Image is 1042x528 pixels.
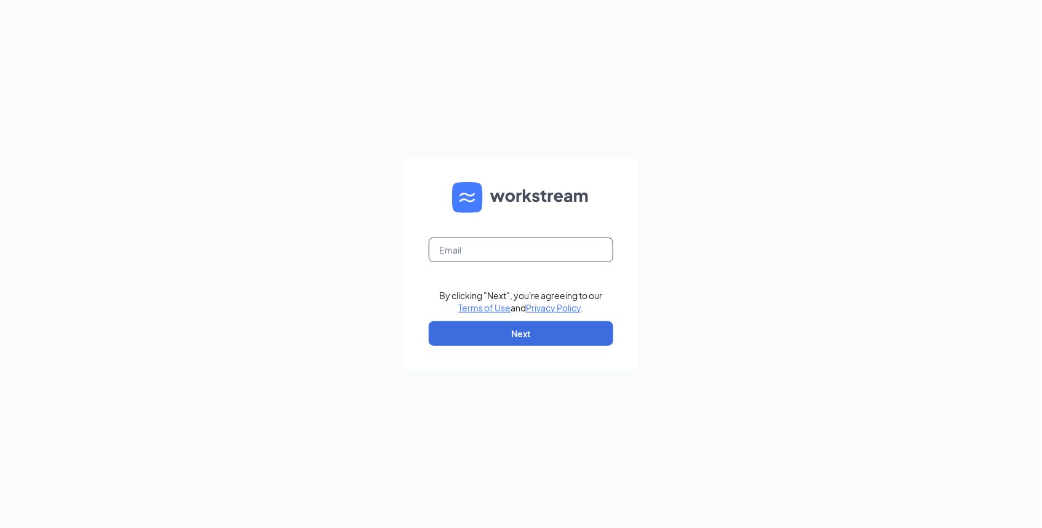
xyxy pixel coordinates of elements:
[459,302,511,313] a: Terms of Use
[440,289,603,314] div: By clicking "Next", you're agreeing to our and .
[429,321,613,346] button: Next
[429,238,613,262] input: Email
[527,302,581,313] a: Privacy Policy
[452,182,590,213] img: WS logo and Workstream text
